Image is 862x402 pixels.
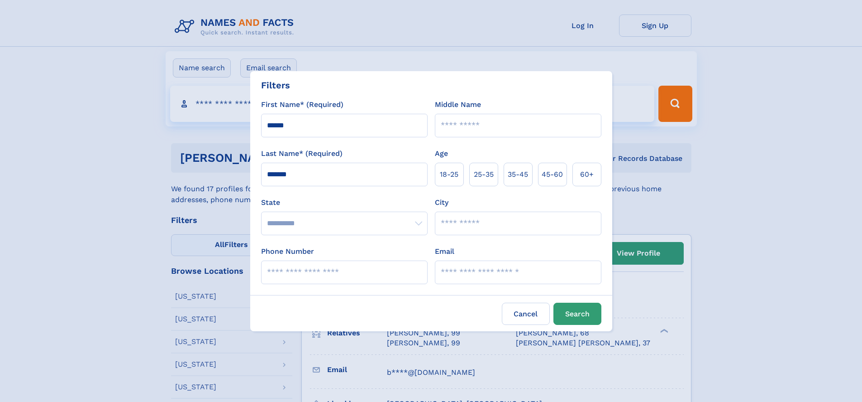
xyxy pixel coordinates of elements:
label: Middle Name [435,99,481,110]
label: City [435,197,448,208]
span: 45‑60 [542,169,563,180]
label: Age [435,148,448,159]
label: Last Name* (Required) [261,148,343,159]
button: Search [553,303,601,325]
label: First Name* (Required) [261,99,343,110]
span: 60+ [580,169,594,180]
span: 35‑45 [508,169,528,180]
label: Cancel [502,303,550,325]
label: Phone Number [261,246,314,257]
label: Email [435,246,454,257]
span: 25‑35 [474,169,494,180]
div: Filters [261,78,290,92]
label: State [261,197,428,208]
span: 18‑25 [440,169,458,180]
